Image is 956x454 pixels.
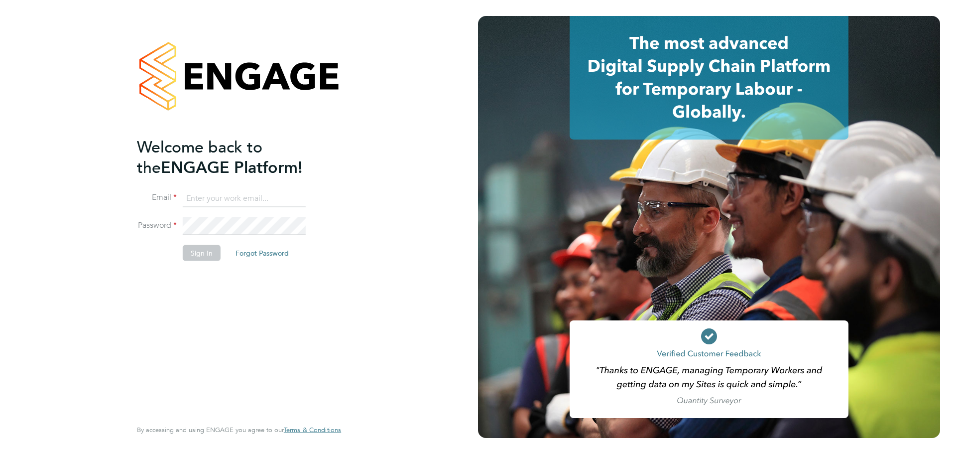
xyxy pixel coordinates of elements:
a: Terms & Conditions [284,426,341,434]
span: Welcome back to the [137,137,262,177]
label: Password [137,220,177,231]
button: Sign In [183,245,221,261]
span: Terms & Conditions [284,426,341,434]
label: Email [137,192,177,203]
span: By accessing and using ENGAGE you agree to our [137,426,341,434]
button: Forgot Password [228,245,297,261]
input: Enter your work email... [183,189,306,207]
h2: ENGAGE Platform! [137,137,331,177]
